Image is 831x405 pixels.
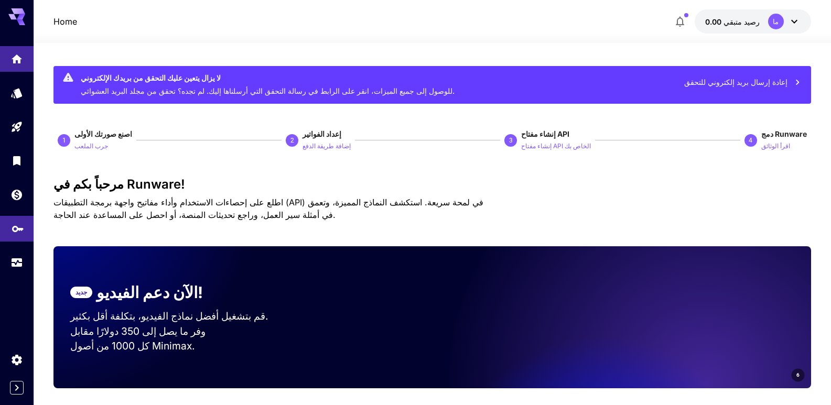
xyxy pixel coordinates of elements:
div: بيت [10,49,23,62]
div: محفظة [10,188,23,201]
div: مكتبة [10,154,23,167]
button: Expand sidebar [10,381,24,395]
font: 0.00 [705,17,721,26]
font: 4 [749,137,752,144]
font: إعادة إرسال بريد إلكتروني للتحقق [684,78,787,86]
div: ملعب [10,121,23,134]
font: اصنع صورتك الأولى [74,129,132,138]
font: إنشاء مفتاح API [521,129,569,138]
div: الاستخدام [10,256,23,269]
div: إعدادات [10,353,23,366]
font: 2 [290,137,294,144]
span: 6 [796,371,800,379]
button: 0.00 دولارما [695,9,811,34]
font: اطلع على إحصاءات الاستخدام وأداء مفاتيح واجهة برمجة التطبيقات (API) في لمحة سريعة. استكشف النماذج... [53,197,483,220]
button: اقرأ الوثائق [761,139,790,152]
button: جرب الملعب [74,139,108,152]
font: رصيد متبقي [724,17,760,26]
font: إضافة طريقة الدفع [303,142,351,150]
div: نماذج [10,86,23,100]
div: 0.00 دولار [705,16,760,27]
font: إنشاء مفتاح API الخاص بك [521,142,591,150]
nav: فتات الخبز [53,15,77,28]
font: جديد [75,288,87,296]
button: إضافة طريقة الدفع [303,139,351,152]
font: 3 [509,137,513,144]
font: إعداد الفواتير [303,129,341,138]
font: الآن دعم الفيديو! [96,283,203,302]
button: إعادة إرسال بريد إلكتروني للتحقق [678,71,807,93]
font: مرحباً بكم في Runware! [53,177,185,192]
font: للوصول إلى جميع الميزات، انقر على الرابط في رسالة التحقق التي أرسلناها إليك. لم تجده؟ تحقق من مجل... [81,86,455,95]
div: مفاتيح API [12,219,24,232]
font: جرب الملعب [74,142,108,150]
font: وفر ما يصل إلى 350 دولارًا مقابل كل 1000 من أصول Minimax. [70,325,206,353]
font: لا يزال يتعين عليك التحقق من بريدك الإلكتروني [81,73,221,82]
font: دمج Runware [761,129,807,138]
font: 1 [62,137,66,144]
font: قم بتشغيل أفضل نماذج الفيديو، بتكلفة أقل بكثير. [70,310,268,322]
font: ما [773,17,779,26]
font: اقرأ الوثائق [761,142,790,150]
button: إنشاء مفتاح API الخاص بك [521,139,591,152]
a: Home [53,15,77,28]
